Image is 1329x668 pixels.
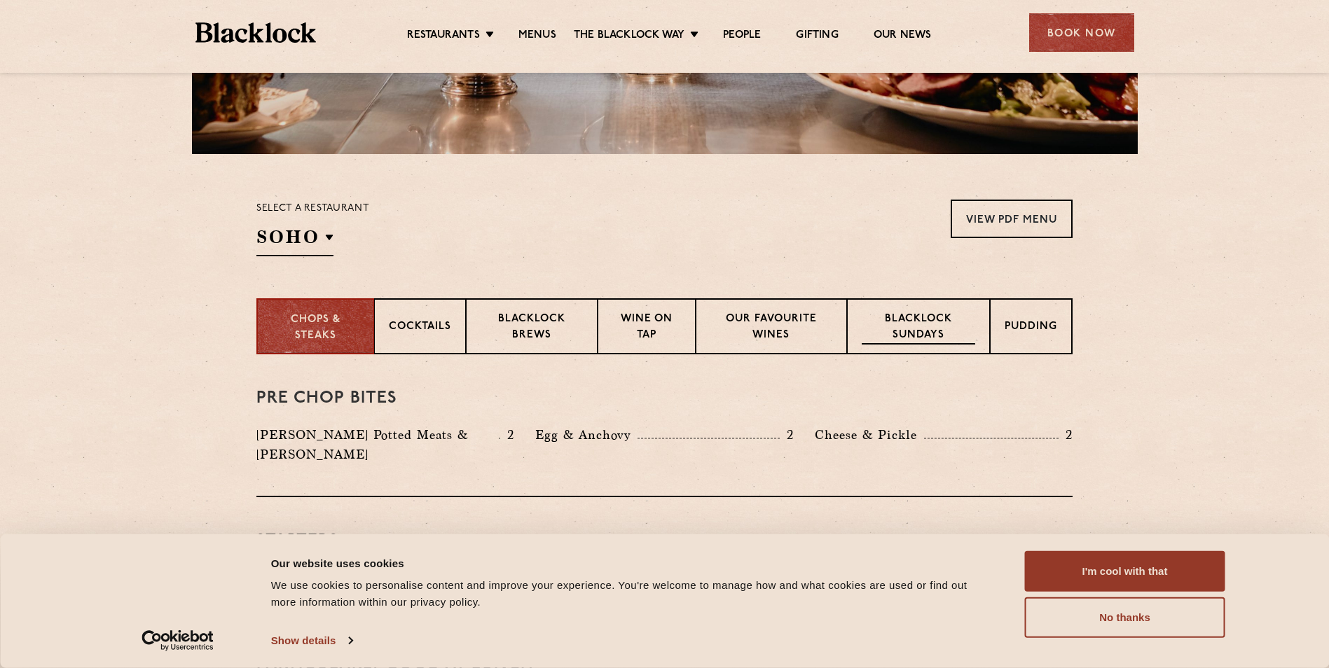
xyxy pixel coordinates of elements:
a: Menus [518,29,556,44]
h2: SOHO [256,225,333,256]
p: Our favourite wines [710,312,832,345]
a: View PDF Menu [951,200,1073,238]
p: Blacklock Brews [481,312,583,345]
button: I'm cool with that [1025,551,1225,592]
div: We use cookies to personalise content and improve your experience. You're welcome to manage how a... [271,577,993,611]
p: Egg & Anchovy [535,425,638,445]
div: Book Now [1029,13,1134,52]
a: Our News [874,29,932,44]
img: BL_Textured_Logo-footer-cropped.svg [195,22,317,43]
p: Chops & Steaks [272,312,359,344]
p: Wine on Tap [612,312,681,345]
h3: Pre Chop Bites [256,389,1073,408]
a: Restaurants [407,29,480,44]
p: 2 [1059,426,1073,444]
p: 2 [780,426,794,444]
h3: Starters [256,532,1073,550]
a: The Blacklock Way [574,29,684,44]
a: Show details [271,630,352,651]
a: People [723,29,761,44]
p: Select a restaurant [256,200,369,218]
a: Usercentrics Cookiebot - opens in a new window [116,630,239,651]
a: Gifting [796,29,838,44]
p: 2 [500,426,514,444]
p: Pudding [1005,319,1057,337]
div: Our website uses cookies [271,555,993,571]
p: [PERSON_NAME] Potted Meats & [PERSON_NAME] [256,425,499,464]
button: No thanks [1025,597,1225,638]
p: Cocktails [389,319,451,337]
p: Blacklock Sundays [862,312,975,345]
p: Cheese & Pickle [815,425,924,445]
